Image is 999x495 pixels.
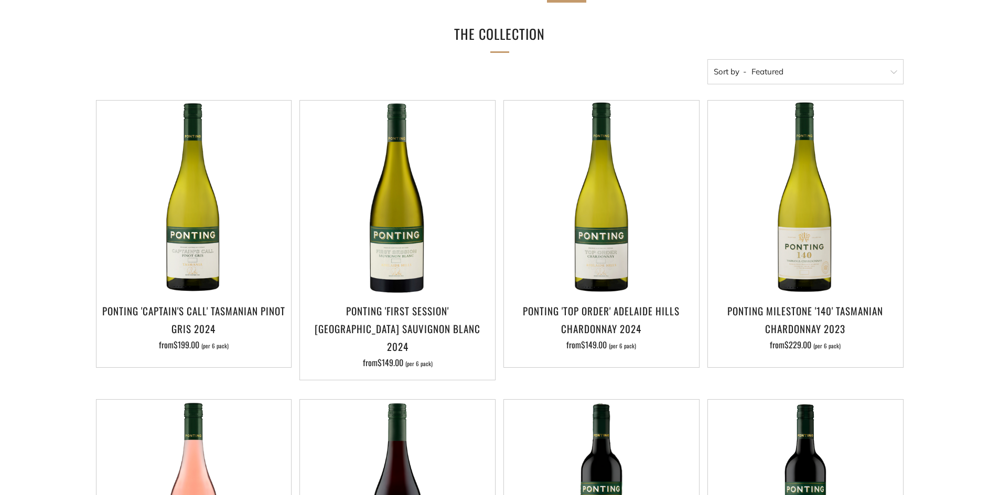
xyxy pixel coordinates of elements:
span: (per 6 pack) [405,361,433,367]
span: (per 6 pack) [609,343,636,349]
span: from [566,338,636,351]
span: from [363,356,433,369]
span: from [770,338,841,351]
span: $149.00 [581,338,607,351]
span: (per 6 pack) [813,343,841,349]
span: $199.00 [174,338,199,351]
a: Ponting 'Top Order' Adelaide Hills Chardonnay 2024 from$149.00 (per 6 pack) [504,302,699,354]
span: (per 6 pack) [201,343,229,349]
span: $229.00 [785,338,811,351]
a: Ponting 'First Session' [GEOGRAPHIC_DATA] Sauvignon Blanc 2024 from$149.00 (per 6 pack) [300,302,495,367]
h3: Ponting 'First Session' [GEOGRAPHIC_DATA] Sauvignon Blanc 2024 [305,302,490,356]
span: $149.00 [378,356,403,369]
h3: Ponting 'Captain's Call' Tasmanian Pinot Gris 2024 [102,302,286,337]
h3: Ponting Milestone '140' Tasmanian Chardonnay 2023 [713,302,898,337]
h3: Ponting 'Top Order' Adelaide Hills Chardonnay 2024 [509,302,694,337]
h1: The Collection [342,22,657,47]
a: Ponting 'Captain's Call' Tasmanian Pinot Gris 2024 from$199.00 (per 6 pack) [96,302,292,354]
span: from [159,338,229,351]
a: Ponting Milestone '140' Tasmanian Chardonnay 2023 from$229.00 (per 6 pack) [708,302,903,354]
